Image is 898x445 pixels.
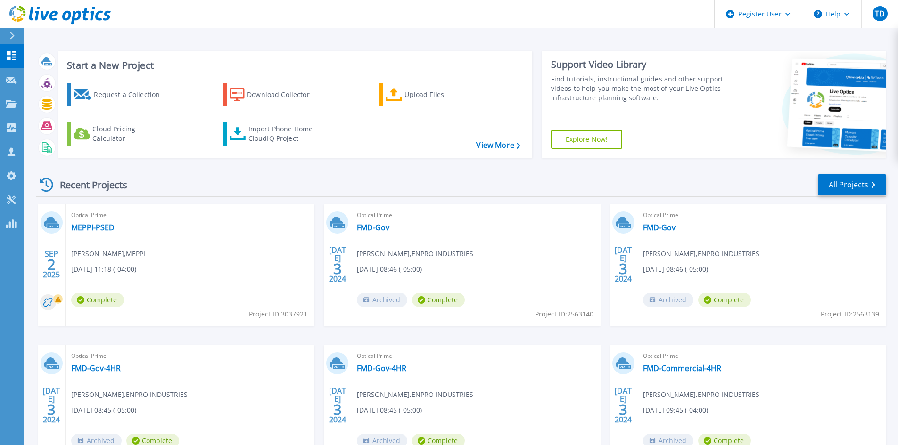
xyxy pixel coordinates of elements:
span: Optical Prime [643,351,881,361]
span: Project ID: 3037921 [249,309,307,319]
span: 3 [333,265,342,273]
div: Upload Files [404,85,480,104]
span: [PERSON_NAME] , ENPRO INDUSTRIES [357,249,473,259]
span: Optical Prime [71,210,309,220]
span: [PERSON_NAME] , ENPRO INDUSTRIES [643,249,759,259]
div: [DATE] 2024 [329,388,346,422]
span: Complete [71,293,124,307]
span: Project ID: 2563140 [535,309,593,319]
div: [DATE] 2024 [329,247,346,282]
a: Upload Files [379,83,484,106]
a: Download Collector [223,83,328,106]
span: Archived [357,293,407,307]
span: 3 [619,405,627,413]
span: [DATE] 09:45 (-04:00) [643,405,708,415]
span: Archived [643,293,693,307]
span: Complete [412,293,465,307]
a: Explore Now! [551,130,623,149]
div: Import Phone Home CloudIQ Project [248,124,322,143]
span: [DATE] 08:45 (-05:00) [71,405,136,415]
div: Support Video Library [551,58,727,71]
span: 2 [47,260,56,268]
div: Find tutorials, instructional guides and other support videos to help you make the most of your L... [551,74,727,103]
div: [DATE] 2024 [614,247,632,282]
span: Optical Prime [357,210,594,220]
div: SEP 2025 [42,247,60,282]
div: [DATE] 2024 [614,388,632,422]
h3: Start a New Project [67,60,520,71]
span: [PERSON_NAME] , ENPRO INDUSTRIES [357,389,473,400]
span: [PERSON_NAME] , ENPRO INDUSTRIES [71,389,188,400]
span: TD [875,10,885,17]
div: [DATE] 2024 [42,388,60,422]
div: Recent Projects [36,173,140,196]
span: [PERSON_NAME] , ENPRO INDUSTRIES [643,389,759,400]
div: Download Collector [247,85,322,104]
span: Project ID: 2563139 [821,309,879,319]
a: All Projects [818,174,886,195]
a: FMD-Commercial-4HR [643,364,721,373]
span: Optical Prime [357,351,594,361]
span: 3 [47,405,56,413]
span: [DATE] 08:46 (-05:00) [357,264,422,275]
span: [DATE] 08:45 (-05:00) [357,405,422,415]
a: FMD-Gov-4HR [71,364,121,373]
a: View More [476,141,520,150]
span: Optical Prime [643,210,881,220]
span: Complete [698,293,751,307]
span: [DATE] 11:18 (-04:00) [71,264,136,275]
a: FMD-Gov [643,223,676,232]
span: [DATE] 08:46 (-05:00) [643,264,708,275]
a: Request a Collection [67,83,172,106]
span: Optical Prime [71,351,309,361]
span: 3 [333,405,342,413]
div: Request a Collection [94,85,169,104]
a: Cloud Pricing Calculator [67,122,172,146]
a: FMD-Gov [357,223,389,232]
a: FMD-Gov-4HR [357,364,406,373]
span: 3 [619,265,627,273]
span: [PERSON_NAME] , MEPPI [71,249,145,259]
a: MEPPI-PSED [71,223,115,232]
div: Cloud Pricing Calculator [92,124,168,143]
